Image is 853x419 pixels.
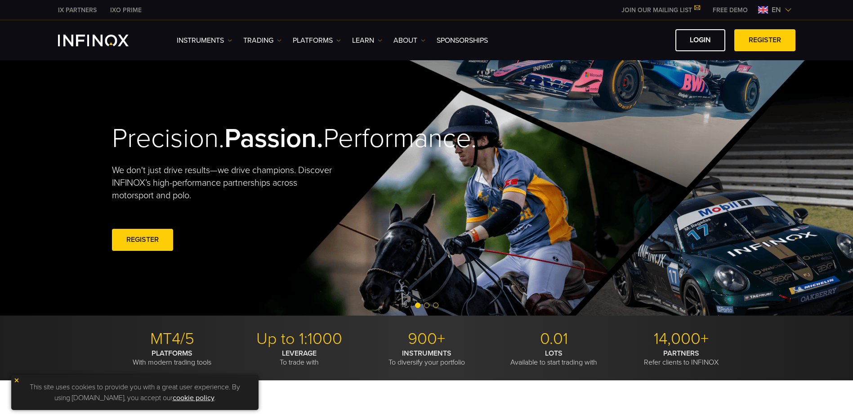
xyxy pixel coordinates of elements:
[768,4,785,15] span: en
[177,35,232,46] a: Instruments
[16,379,254,406] p: This site uses cookies to provide you with a great user experience. By using [DOMAIN_NAME], you a...
[243,35,281,46] a: TRADING
[402,349,451,358] strong: INSTRUMENTS
[393,35,425,46] a: ABOUT
[282,349,317,358] strong: LEVERAGE
[615,6,706,14] a: JOIN OUR MAILING LIST
[494,349,614,367] p: Available to start trading with
[112,122,395,155] h2: Precision. Performance.
[734,29,795,51] a: REGISTER
[352,35,382,46] a: Learn
[293,35,341,46] a: PLATFORMS
[675,29,725,51] a: LOGIN
[437,35,488,46] a: SPONSORSHIPS
[58,35,150,46] a: INFINOX Logo
[415,303,420,308] span: Go to slide 1
[663,349,699,358] strong: PARTNERS
[424,303,429,308] span: Go to slide 2
[366,349,487,367] p: To diversify your portfolio
[706,5,755,15] a: INFINOX MENU
[621,349,741,367] p: Refer clients to INFINOX
[112,349,232,367] p: With modern trading tools
[433,303,438,308] span: Go to slide 3
[112,164,339,202] p: We don't just drive results—we drive champions. Discover INFINOX’s high-performance partnerships ...
[239,349,360,367] p: To trade with
[621,329,741,349] p: 14,000+
[239,329,360,349] p: Up to 1:1000
[112,229,173,251] a: REGISTER
[545,349,563,358] strong: LOTS
[112,329,232,349] p: MT4/5
[103,5,148,15] a: INFINOX
[13,377,20,383] img: yellow close icon
[494,329,614,349] p: 0.01
[51,5,103,15] a: INFINOX
[173,393,214,402] a: cookie policy
[366,329,487,349] p: 900+
[224,122,323,155] strong: Passion.
[152,349,192,358] strong: PLATFORMS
